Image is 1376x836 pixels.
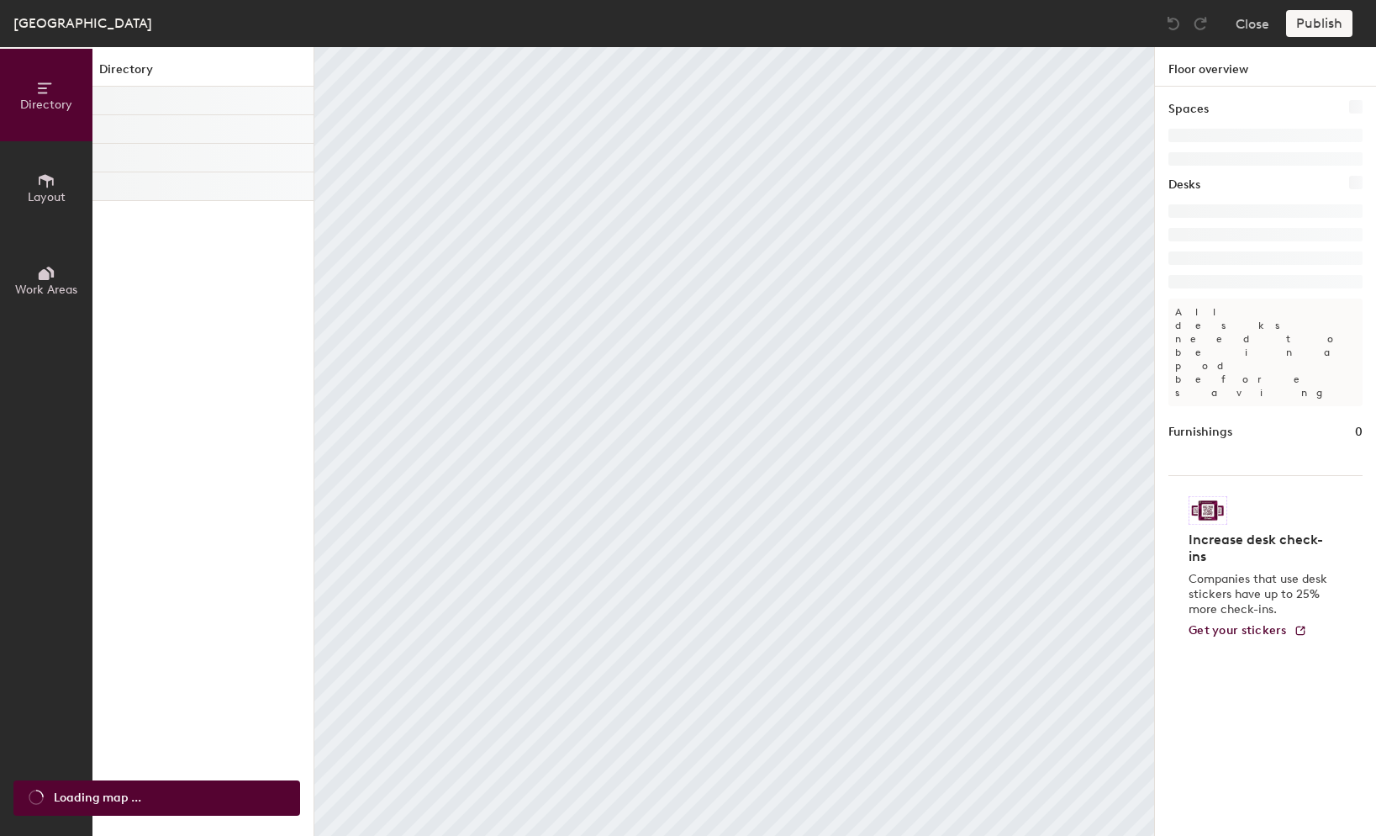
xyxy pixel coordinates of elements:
[1355,423,1363,442] h1: 0
[1192,15,1209,32] img: Redo
[28,190,66,204] span: Layout
[20,98,72,112] span: Directory
[1189,624,1307,638] a: Get your stickers
[92,61,314,87] h1: Directory
[1189,496,1227,525] img: Sticker logo
[15,283,77,297] span: Work Areas
[1189,572,1332,617] p: Companies that use desk stickers have up to 25% more check-ins.
[1168,299,1363,406] p: All desks need to be in a pod before saving
[1165,15,1182,32] img: Undo
[1168,176,1200,194] h1: Desks
[314,47,1154,836] canvas: Map
[1168,423,1232,442] h1: Furnishings
[1189,623,1287,638] span: Get your stickers
[1236,10,1269,37] button: Close
[13,13,152,34] div: [GEOGRAPHIC_DATA]
[1189,532,1332,565] h4: Increase desk check-ins
[54,789,141,807] span: Loading map ...
[1155,47,1376,87] h1: Floor overview
[1168,100,1209,119] h1: Spaces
